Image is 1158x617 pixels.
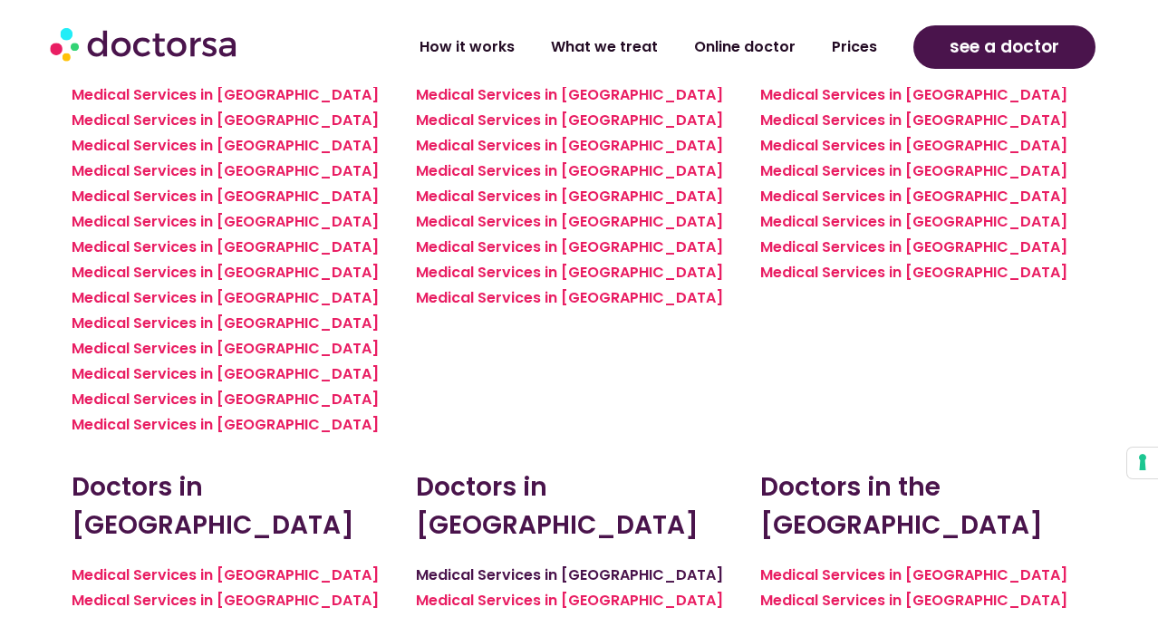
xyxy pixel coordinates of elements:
[760,110,1067,130] a: Medical Services in [GEOGRAPHIC_DATA]
[72,590,379,611] a: Medical Services in [GEOGRAPHIC_DATA]
[311,26,895,68] nav: Menu
[401,26,533,68] a: How it works
[72,186,379,207] a: Medical Services in [GEOGRAPHIC_DATA]
[72,313,379,333] a: Medical Services in [GEOGRAPHIC_DATA]
[72,160,379,181] a: Medical Services in [GEOGRAPHIC_DATA]
[72,110,379,130] a: Medical Services in [GEOGRAPHIC_DATA]
[760,236,1067,257] a: Medical Services in [GEOGRAPHIC_DATA]
[416,110,723,130] a: Medical Services in [GEOGRAPHIC_DATA]
[760,135,1067,156] a: Medical Services in [GEOGRAPHIC_DATA]
[416,236,723,257] a: Medical Services in [GEOGRAPHIC_DATA]
[72,211,379,232] a: Medical Services in [GEOGRAPHIC_DATA]
[72,414,379,435] a: Medical Services in [GEOGRAPHIC_DATA]
[676,26,814,68] a: Online doctor
[72,363,379,384] a: Medical Services in [GEOGRAPHIC_DATA]
[760,262,1067,283] a: Medical Services in [GEOGRAPHIC_DATA]
[760,160,1067,181] a: Medical Services in [GEOGRAPHIC_DATA]
[72,262,379,283] a: Medical Services in [GEOGRAPHIC_DATA]
[72,84,379,105] a: Medical Services in [GEOGRAPHIC_DATA]
[760,211,1067,232] a: Medical Services in [GEOGRAPHIC_DATA]
[950,33,1059,62] span: see a doctor
[72,389,379,410] a: Medical Services in [GEOGRAPHIC_DATA]
[760,468,1086,545] h2: Doctors in the [GEOGRAPHIC_DATA]
[533,26,676,68] a: What we treat
[416,211,723,232] a: Medical Services in [GEOGRAPHIC_DATA]
[416,590,723,611] a: Medical Services in [GEOGRAPHIC_DATA]
[416,262,723,283] a: Medical Services in [GEOGRAPHIC_DATA]
[760,564,1067,585] a: Medical Services in [GEOGRAPHIC_DATA]
[72,338,379,359] a: Medical Services in [GEOGRAPHIC_DATA]
[416,468,742,545] h2: Doctors in [GEOGRAPHIC_DATA]
[416,84,723,105] a: Medical Services in [GEOGRAPHIC_DATA]
[913,25,1095,69] a: see a doctor
[760,84,1067,105] a: Medical Services in [GEOGRAPHIC_DATA]
[72,236,379,257] a: Medical Services in [GEOGRAPHIC_DATA]
[1127,448,1158,478] button: Your consent preferences for tracking technologies
[72,135,379,156] a: Medical Services in [GEOGRAPHIC_DATA]
[416,160,723,181] a: Medical Services in [GEOGRAPHIC_DATA]
[72,468,398,545] h2: Doctors in [GEOGRAPHIC_DATA]
[72,287,379,308] a: Medical Services in [GEOGRAPHIC_DATA]
[416,186,723,207] a: Medical Services in [GEOGRAPHIC_DATA]
[72,564,379,585] a: Medical Services in [GEOGRAPHIC_DATA]
[416,564,723,585] a: Medical Services in [GEOGRAPHIC_DATA]
[814,26,895,68] a: Prices
[416,287,723,308] a: Medical Services in [GEOGRAPHIC_DATA]
[760,186,1067,207] a: Medical Services in [GEOGRAPHIC_DATA]
[760,590,1067,611] a: Medical Services in [GEOGRAPHIC_DATA]
[416,135,723,156] a: Medical Services in [GEOGRAPHIC_DATA]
